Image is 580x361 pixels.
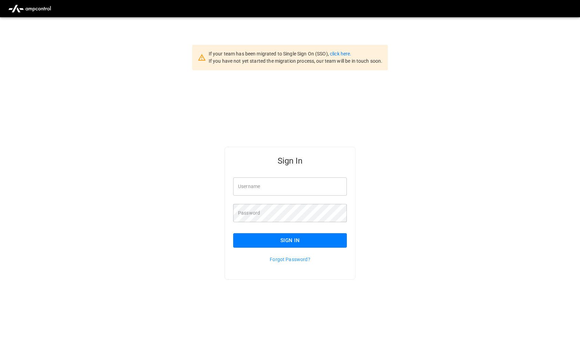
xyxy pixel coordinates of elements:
button: Sign In [233,233,347,248]
span: If you have not yet started the migration process, our team will be in touch soon. [209,58,383,64]
a: click here. [330,51,351,56]
h5: Sign In [233,155,347,166]
img: ampcontrol.io logo [6,2,54,15]
p: Forgot Password? [233,256,347,263]
span: If your team has been migrated to Single Sign On (SSO), [209,51,330,56]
